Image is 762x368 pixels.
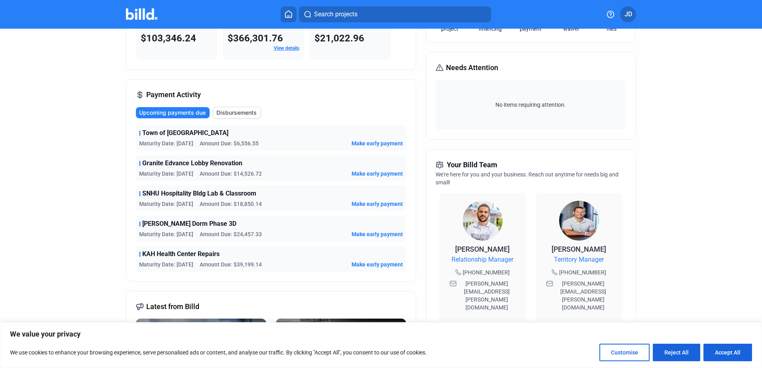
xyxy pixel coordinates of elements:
[703,344,752,361] button: Accept All
[458,280,516,311] span: [PERSON_NAME][EMAIL_ADDRESS][PERSON_NAME][DOMAIN_NAME]
[216,109,257,117] span: Disbursements
[552,245,606,253] span: [PERSON_NAME]
[200,200,262,208] span: Amount Due: $18,850.14
[139,109,206,117] span: Upcoming payments due
[653,344,700,361] button: Reject All
[136,107,210,118] button: Upcoming payments due
[352,139,403,147] button: Make early payment
[10,348,427,357] p: We use cookies to enhance your browsing experience, serve personalised ads or content, and analys...
[352,200,403,208] button: Make early payment
[555,280,612,311] span: [PERSON_NAME][EMAIL_ADDRESS][PERSON_NAME][DOMAIN_NAME]
[559,268,606,276] span: [PHONE_NUMBER]
[352,170,403,178] button: Make early payment
[314,10,357,19] span: Search projects
[10,329,752,339] p: We value your privacy
[554,255,604,264] span: Territory Manager
[200,170,262,178] span: Amount Due: $14,526.72
[452,255,513,264] span: Relationship Manager
[200,260,262,268] span: Amount Due: $39,199.14
[446,62,498,73] span: Needs Attention
[352,260,403,268] button: Make early payment
[146,301,199,312] span: Latest from Billd
[142,249,220,259] span: KAH Health Center Repairs
[455,245,510,253] span: [PERSON_NAME]
[139,170,193,178] span: Maturity Date: [DATE]
[200,230,262,238] span: Amount Due: $24,457.33
[625,10,632,19] span: JD
[142,189,256,198] span: SNHU Hospitality Bldg Lab & Classroom
[139,139,193,147] span: Maturity Date: [DATE]
[439,101,622,109] span: No items requiring attention.
[228,33,283,44] span: $366,301.76
[463,201,503,241] img: Relationship Manager
[436,171,619,186] span: We're here for you and your business. Reach out anytime for needs big and small!
[620,6,636,22] button: JD
[352,230,403,238] button: Make early payment
[139,230,193,238] span: Maturity Date: [DATE]
[139,260,193,268] span: Maturity Date: [DATE]
[599,344,650,361] button: Customise
[274,45,299,51] a: View details
[314,33,364,44] span: $21,022.96
[299,6,491,22] button: Search projects
[139,200,193,208] span: Maturity Date: [DATE]
[141,33,196,44] span: $103,346.24
[142,128,228,138] span: Town of [GEOGRAPHIC_DATA]
[200,139,259,147] span: Amount Due: $6,556.55
[142,219,236,229] span: [PERSON_NAME] Dorm Phase 3D
[146,89,201,100] span: Payment Activity
[559,201,599,241] img: Territory Manager
[463,268,510,276] span: [PHONE_NUMBER]
[142,159,242,168] span: Granite Edvance Lobby Renovation
[126,8,157,20] img: Billd Company Logo
[213,107,261,119] button: Disbursements
[447,159,497,170] span: Your Billd Team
